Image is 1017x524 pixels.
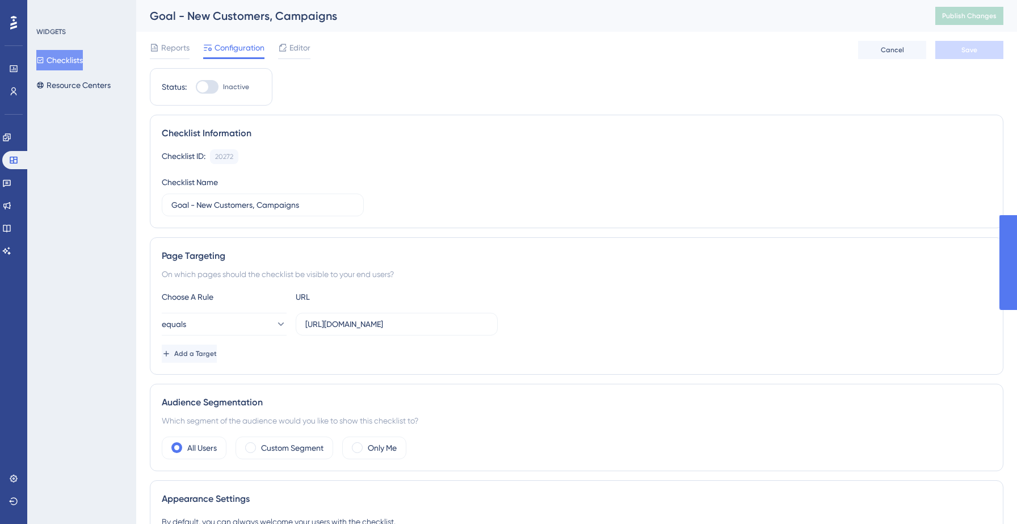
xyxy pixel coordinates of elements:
div: 20272 [215,152,233,161]
span: Inactive [223,82,249,91]
input: yourwebsite.com/path [305,318,488,330]
div: Page Targeting [162,249,991,263]
div: Goal - New Customers, Campaigns [150,8,907,24]
div: WIDGETS [36,27,66,36]
div: Appearance Settings [162,492,991,506]
label: Custom Segment [261,441,323,455]
span: equals [162,317,186,331]
input: Type your Checklist name [171,199,354,211]
div: Checklist Information [162,127,991,140]
span: Editor [289,41,310,55]
div: URL [296,290,421,304]
div: Status: [162,80,187,94]
span: Cancel [881,45,904,55]
button: equals [162,313,287,336]
button: Checklists [36,50,83,70]
div: Checklist Name [162,175,218,189]
div: Checklist ID: [162,149,205,164]
div: On which pages should the checklist be visible to your end users? [162,267,991,281]
button: Cancel [858,41,926,59]
span: Reports [161,41,190,55]
div: Choose A Rule [162,290,287,304]
span: Add a Target [174,349,217,358]
label: Only Me [368,441,397,455]
button: Resource Centers [36,75,111,95]
button: Publish Changes [935,7,1003,25]
div: Audience Segmentation [162,396,991,409]
iframe: UserGuiding AI Assistant Launcher [969,479,1003,513]
button: Add a Target [162,345,217,363]
span: Configuration [215,41,264,55]
span: Publish Changes [942,11,997,20]
span: Save [961,45,977,55]
button: Save [935,41,1003,59]
div: Which segment of the audience would you like to show this checklist to? [162,414,991,427]
label: All Users [187,441,217,455]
